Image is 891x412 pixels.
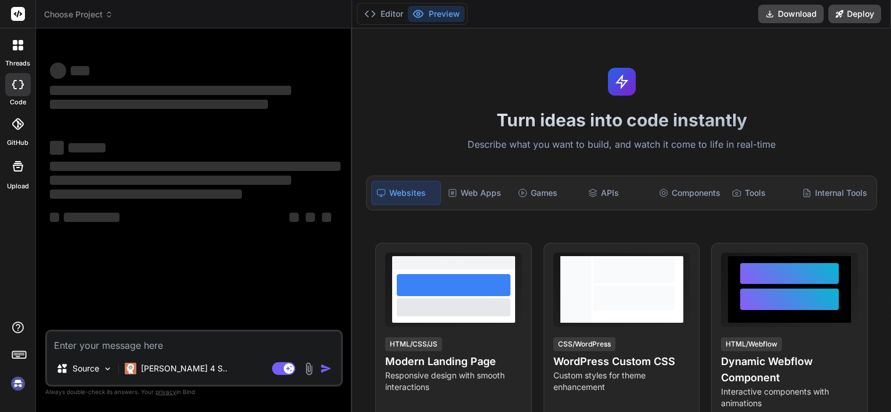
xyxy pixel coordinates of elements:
p: [PERSON_NAME] 4 S.. [141,363,227,374]
div: APIs [584,181,651,205]
p: Always double-check its answers. Your in Bind [45,387,343,398]
span: ‌ [50,176,291,185]
div: HTML/Webflow [721,337,782,351]
h4: Dynamic Webflow Component [721,353,858,386]
p: Interactive components with animations [721,386,858,409]
button: Download [758,5,824,23]
p: Source [73,363,99,374]
span: ‌ [64,213,119,222]
div: HTML/CSS/JS [385,337,442,351]
button: Preview [408,6,465,22]
h1: Turn ideas into code instantly [359,110,884,130]
div: CSS/WordPress [553,337,615,351]
label: GitHub [7,138,28,148]
div: Internal Tools [798,181,872,205]
h4: Modern Landing Page [385,353,522,370]
span: ‌ [50,189,242,199]
div: Websites [371,181,440,205]
img: icon [320,363,332,374]
img: Pick Models [103,364,113,374]
label: Upload [7,181,29,191]
span: ‌ [289,213,299,222]
span: ‌ [50,162,341,171]
p: Custom styles for theme enhancement [553,370,690,393]
span: ‌ [306,213,315,222]
span: ‌ [50,213,59,222]
div: Games [513,181,581,205]
span: ‌ [50,86,291,95]
div: Web Apps [443,181,511,205]
span: Choose Project [44,9,113,20]
span: ‌ [322,213,331,222]
span: ‌ [50,63,66,79]
button: Editor [360,6,408,22]
div: Components [654,181,725,205]
img: Claude 4 Sonnet [125,363,136,374]
span: ‌ [50,100,268,109]
div: Tools [727,181,795,205]
p: Responsive design with smooth interactions [385,370,522,393]
h4: WordPress Custom CSS [553,353,690,370]
button: Deploy [828,5,881,23]
label: code [10,97,26,107]
p: Describe what you want to build, and watch it come to life in real-time [359,137,884,152]
img: signin [8,374,28,393]
span: ‌ [71,66,89,75]
img: attachment [302,362,316,375]
span: ‌ [50,141,64,155]
label: threads [5,59,30,68]
span: ‌ [68,143,106,152]
span: privacy [155,388,176,395]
